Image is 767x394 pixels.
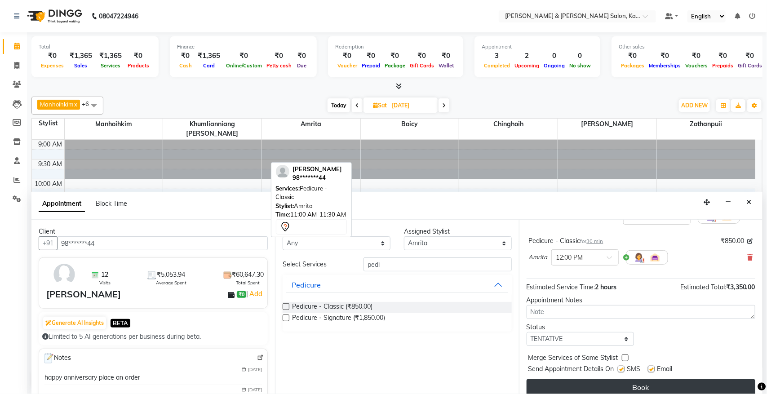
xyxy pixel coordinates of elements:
[248,386,262,393] span: [DATE]
[194,51,224,61] div: ₹1,365
[742,195,755,209] button: Close
[39,62,66,69] span: Expenses
[43,353,71,364] span: Notes
[541,62,567,69] span: Ongoing
[248,366,262,373] span: [DATE]
[371,102,389,109] span: Sat
[382,62,408,69] span: Package
[726,283,755,291] span: ₹3,350.00
[683,62,710,69] span: Vouchers
[276,185,328,201] span: Pedicure - Classic
[619,43,764,51] div: Other sales
[294,51,310,61] div: ₹0
[657,119,755,130] span: Zothanpuii
[51,261,77,288] img: avatar
[37,159,64,169] div: 9:30 AM
[581,238,603,244] small: for
[276,210,347,219] div: 11:00 AM-11:30 AM
[264,62,294,69] span: Petty cash
[359,51,382,61] div: ₹0
[276,260,357,269] div: Select Services
[125,51,151,61] div: ₹0
[619,51,647,61] div: ₹0
[528,353,618,364] span: Merge Services of Same Stylist
[680,283,726,291] span: Estimated Total:
[57,236,268,250] input: Search by Name/Mobile/Email/Code
[335,51,359,61] div: ₹0
[276,202,294,209] span: Stylist:
[32,119,64,128] div: Stylist
[99,4,138,29] b: 08047224946
[82,100,96,107] span: +6
[647,62,683,69] span: Memberships
[276,211,291,218] span: Time:
[529,253,548,262] span: Amrita
[40,101,73,108] span: Manhoihkim
[482,43,593,51] div: Appointment
[389,99,434,112] input: 2025-10-11
[39,196,85,212] span: Appointment
[177,62,194,69] span: Cash
[39,43,151,51] div: Total
[201,62,217,69] span: Card
[657,364,673,376] span: Email
[125,62,151,69] span: Products
[587,238,603,244] span: 30 min
[482,51,512,61] div: 3
[558,119,656,130] span: [PERSON_NAME]
[408,62,436,69] span: Gift Cards
[364,257,512,271] input: Search by service name
[23,4,84,29] img: logo
[650,252,661,263] img: Interior.png
[66,51,96,61] div: ₹1,365
[39,227,268,236] div: Client
[42,332,264,341] div: Limited to 5 AI generations per business during beta.
[73,101,77,108] a: x
[43,317,106,329] button: Generate AI Insights
[512,51,541,61] div: 2
[246,288,264,299] span: |
[232,270,264,279] span: ₹60,647.30
[679,99,710,112] button: ADD NEW
[292,302,372,313] span: Pedicure - Classic (₹850.00)
[276,185,300,192] span: Services:
[567,62,593,69] span: No show
[541,51,567,61] div: 0
[163,119,262,139] span: Khumlianniang [PERSON_NAME]
[335,62,359,69] span: Voucher
[736,51,764,61] div: ₹0
[382,51,408,61] div: ₹0
[39,51,66,61] div: ₹0
[710,62,736,69] span: Prepaids
[359,62,382,69] span: Prepaid
[512,62,541,69] span: Upcoming
[39,236,58,250] button: +91
[224,62,264,69] span: Online/Custom
[276,165,289,178] img: profile
[111,319,130,328] span: BETA
[748,239,753,244] i: Edit price
[96,51,125,61] div: ₹1,365
[528,364,614,376] span: Send Appointment Details On
[459,119,558,130] span: Chinghoih
[101,270,108,279] span: 12
[65,119,163,130] span: Manhoihkim
[99,279,111,286] span: Visits
[236,279,260,286] span: Total Spent
[33,179,64,189] div: 10:00 AM
[224,51,264,61] div: ₹0
[527,323,634,332] div: Status
[721,236,744,246] span: ₹850.00
[157,270,186,279] span: ₹5,053.94
[44,373,140,382] div: happy anniversary place an order
[595,283,617,291] span: 2 hours
[292,279,321,290] div: Pedicure
[295,62,309,69] span: Due
[286,277,508,293] button: Pedicure
[156,279,186,286] span: Average Spent
[627,364,641,376] span: SMS
[248,288,264,299] a: Add
[72,62,90,69] span: Sales
[361,119,459,130] span: Boicy
[328,98,350,112] span: Today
